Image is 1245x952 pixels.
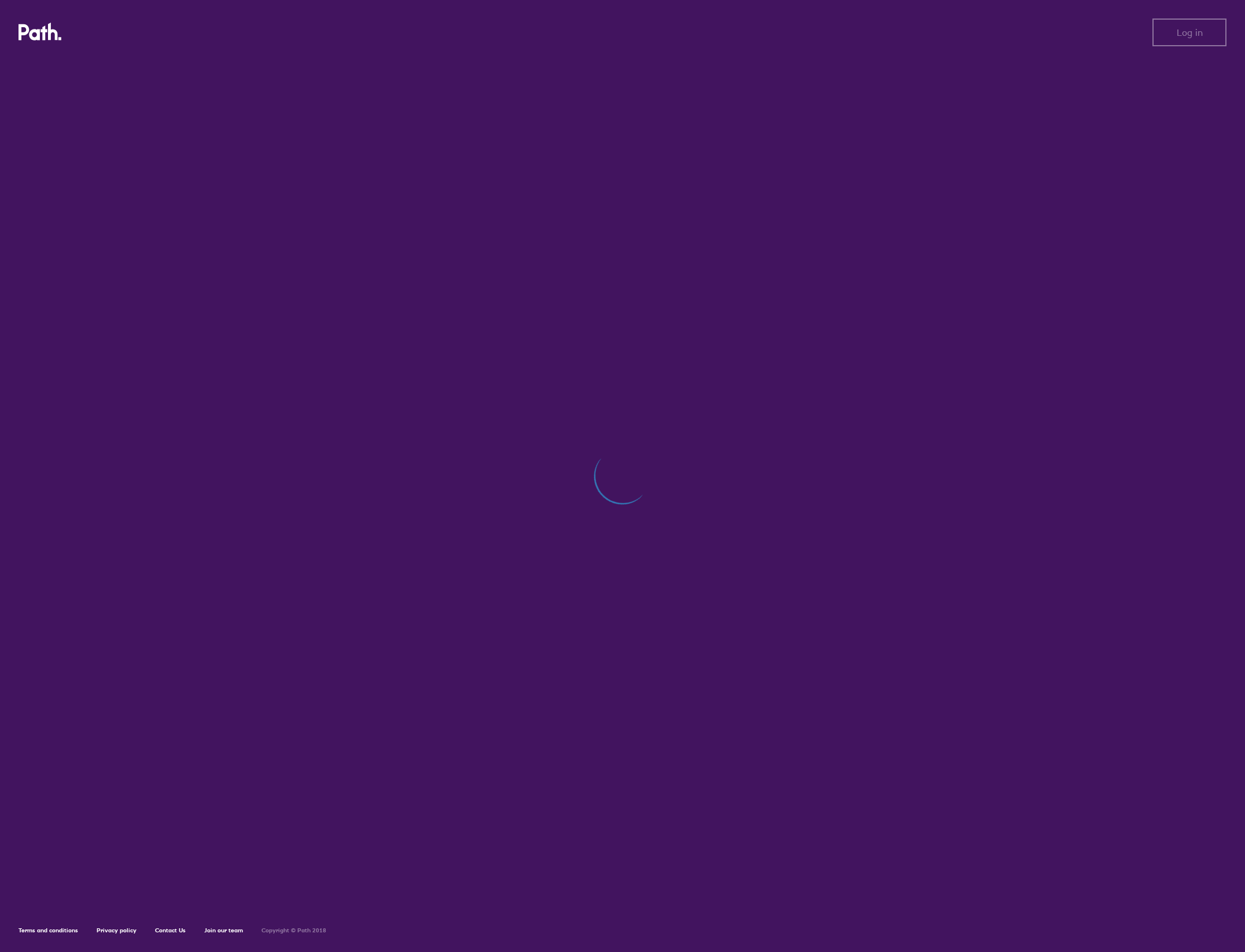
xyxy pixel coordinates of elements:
button: Log in [1152,19,1226,46]
a: Contact Us [155,927,186,934]
span: Log in [1177,27,1203,38]
a: Terms and conditions [19,927,78,934]
a: Privacy policy [97,927,137,934]
a: Join our team [204,927,243,934]
h6: Copyright © Path 2018 [261,927,326,934]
